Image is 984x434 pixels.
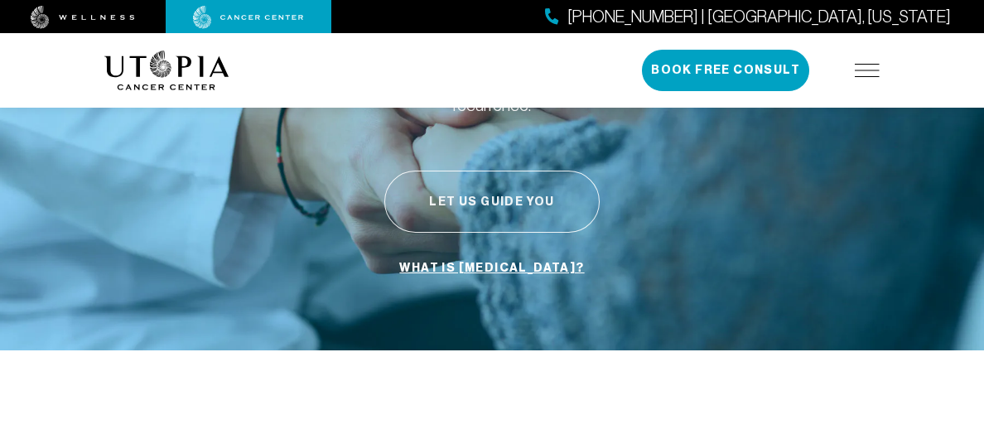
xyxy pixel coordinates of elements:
[193,6,304,29] img: cancer center
[104,51,229,90] img: logo
[395,253,588,284] a: What is [MEDICAL_DATA]?
[384,171,600,233] button: Let Us Guide You
[545,5,951,29] a: [PHONE_NUMBER] | [GEOGRAPHIC_DATA], [US_STATE]
[642,50,809,91] button: Book Free Consult
[31,6,135,29] img: wellness
[567,5,951,29] span: [PHONE_NUMBER] | [GEOGRAPHIC_DATA], [US_STATE]
[855,64,880,77] img: icon-hamburger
